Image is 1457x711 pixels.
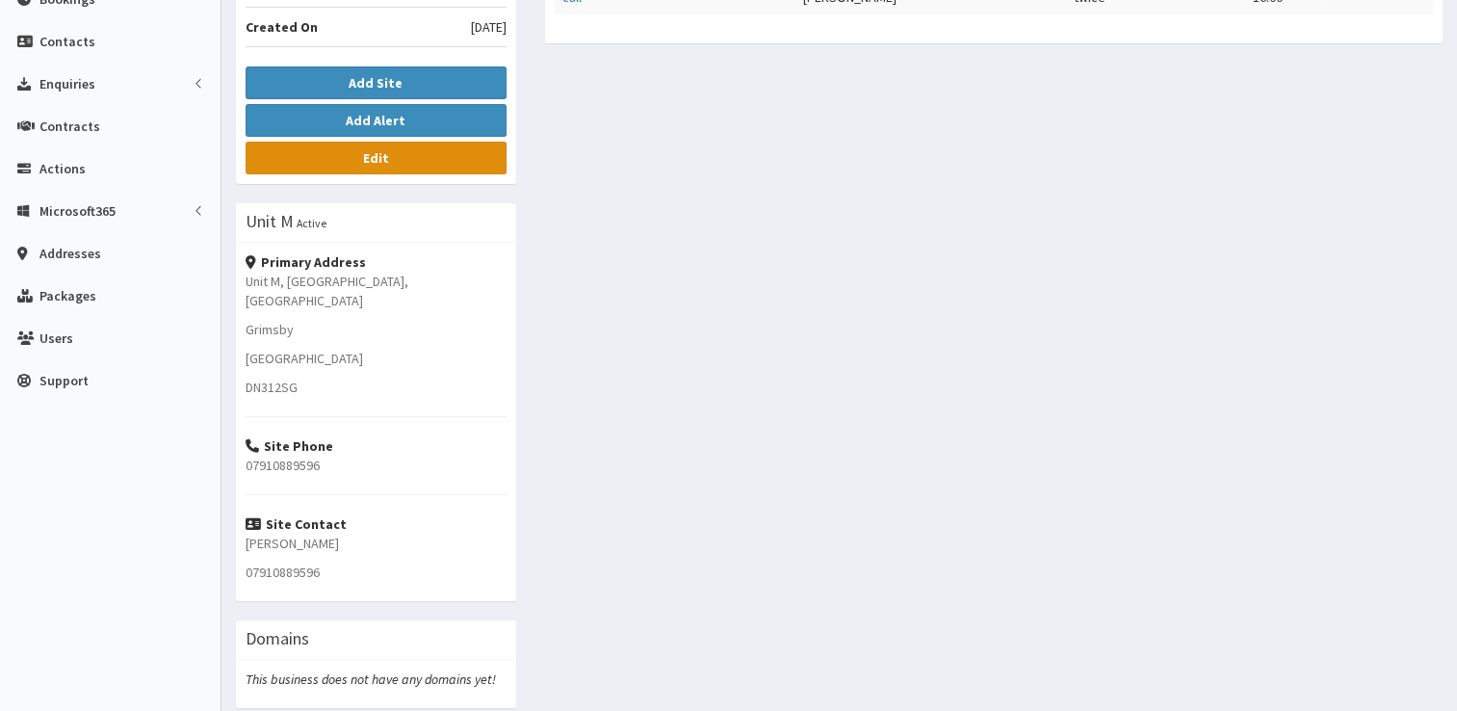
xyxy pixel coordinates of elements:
[246,104,507,137] button: Add Alert
[39,245,101,262] span: Addresses
[39,160,86,177] span: Actions
[39,329,73,347] span: Users
[39,118,100,135] span: Contracts
[297,216,326,230] small: Active
[349,74,403,92] b: Add Site
[246,253,366,271] strong: Primary Address
[246,320,507,339] p: Grimsby
[246,213,294,230] h3: Unit M
[246,456,507,475] p: 07910889596
[246,142,507,174] a: Edit
[246,671,496,688] i: This business does not have any domains yet!
[246,563,507,582] p: 07910889596
[246,378,507,397] p: DN312SG
[39,202,116,220] span: Microsoft365
[246,272,507,310] p: Unit M, [GEOGRAPHIC_DATA], [GEOGRAPHIC_DATA]
[39,287,96,304] span: Packages
[471,17,507,37] span: [DATE]
[246,437,333,455] strong: Site Phone
[246,349,507,368] p: [GEOGRAPHIC_DATA]
[39,33,95,50] span: Contacts
[246,18,318,36] b: Created On
[346,112,405,129] b: Add Alert
[246,515,347,533] strong: Site Contact
[39,75,95,92] span: Enquiries
[246,534,507,553] p: [PERSON_NAME]
[39,372,89,389] span: Support
[246,630,309,647] h3: Domains
[363,149,389,167] b: Edit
